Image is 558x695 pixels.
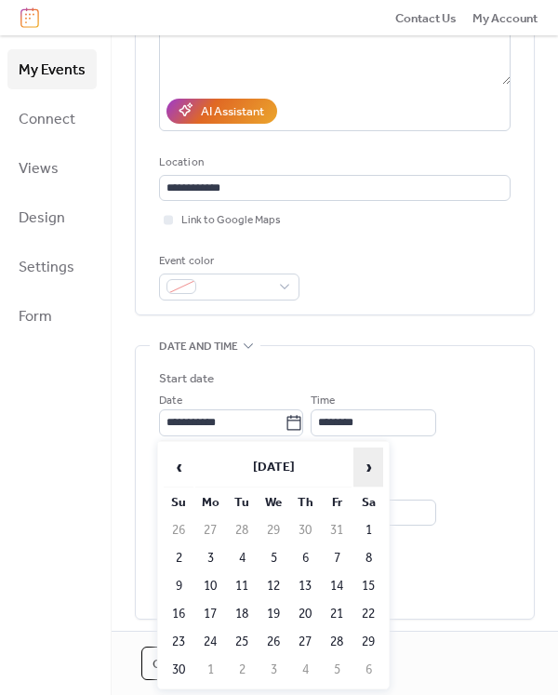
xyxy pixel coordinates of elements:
[166,99,277,123] button: AI Assistant
[227,657,257,683] td: 2
[195,517,225,543] td: 27
[227,517,257,543] td: 28
[159,369,214,388] div: Start date
[201,102,264,121] div: AI Assistant
[165,448,193,486] span: ‹
[290,601,320,627] td: 20
[259,657,288,683] td: 3
[322,601,352,627] td: 21
[164,517,193,543] td: 26
[195,573,225,599] td: 10
[181,211,281,230] span: Link to Google Maps
[164,657,193,683] td: 30
[290,573,320,599] td: 13
[353,657,383,683] td: 6
[322,573,352,599] td: 14
[259,573,288,599] td: 12
[227,545,257,571] td: 4
[195,448,352,488] th: [DATE]
[195,629,225,655] td: 24
[195,489,225,515] th: Mo
[227,489,257,515] th: Tu
[195,657,225,683] td: 1
[354,448,382,486] span: ›
[19,253,74,282] span: Settings
[353,629,383,655] td: 29
[259,489,288,515] th: We
[195,545,225,571] td: 3
[353,545,383,571] td: 8
[259,629,288,655] td: 26
[227,601,257,627] td: 18
[19,204,65,233] span: Design
[395,8,457,27] a: Contact Us
[290,517,320,543] td: 30
[159,154,507,172] div: Location
[472,9,538,28] span: My Account
[141,647,212,680] button: Cancel
[322,657,352,683] td: 5
[353,517,383,543] td: 1
[472,8,538,27] a: My Account
[259,517,288,543] td: 29
[164,573,193,599] td: 9
[311,392,335,410] span: Time
[259,601,288,627] td: 19
[19,56,86,85] span: My Events
[259,545,288,571] td: 5
[290,657,320,683] td: 4
[227,573,257,599] td: 11
[353,601,383,627] td: 22
[19,154,59,183] span: Views
[159,252,296,271] div: Event color
[153,655,201,674] span: Cancel
[7,296,97,336] a: Form
[164,601,193,627] td: 16
[7,148,97,188] a: Views
[395,9,457,28] span: Contact Us
[164,629,193,655] td: 23
[19,302,52,331] span: Form
[164,489,193,515] th: Su
[353,573,383,599] td: 15
[7,247,97,287] a: Settings
[7,49,97,89] a: My Events
[227,629,257,655] td: 25
[322,489,352,515] th: Fr
[322,517,352,543] td: 31
[322,545,352,571] td: 7
[290,629,320,655] td: 27
[7,99,97,139] a: Connect
[19,105,75,134] span: Connect
[7,197,97,237] a: Design
[353,489,383,515] th: Sa
[195,601,225,627] td: 17
[322,629,352,655] td: 28
[159,392,182,410] span: Date
[290,489,320,515] th: Th
[20,7,39,28] img: logo
[290,545,320,571] td: 6
[159,337,238,355] span: Date and time
[164,545,193,571] td: 2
